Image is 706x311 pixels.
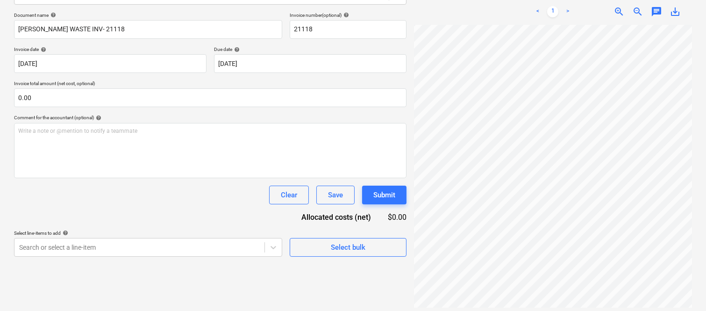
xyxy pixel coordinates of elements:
a: Next page [562,6,573,17]
div: Due date [214,46,406,52]
button: Select bulk [290,238,406,257]
input: Invoice total amount (net cost, optional) [14,88,406,107]
div: Select bulk [331,241,365,253]
span: zoom_in [613,6,625,17]
div: Save [328,189,343,201]
iframe: Chat Widget [659,266,706,311]
div: Document name [14,12,282,18]
span: help [232,47,240,52]
a: Page 1 is your current page [547,6,558,17]
input: Invoice date not specified [14,54,207,73]
div: Select line-items to add [14,230,282,236]
input: Due date not specified [214,54,406,73]
input: Invoice number [290,20,406,39]
span: zoom_out [632,6,643,17]
span: help [39,47,46,52]
button: Submit [362,186,406,204]
a: Previous page [532,6,543,17]
span: help [342,12,349,18]
span: chat [651,6,662,17]
p: Invoice total amount (net cost, optional) [14,80,406,88]
div: Clear [281,189,297,201]
span: help [61,230,68,236]
span: save_alt [670,6,681,17]
div: Comment for the accountant (optional) [14,115,406,121]
div: $0.00 [386,212,406,223]
input: Document name [14,20,282,39]
div: Invoice date [14,46,207,52]
button: Save [316,186,355,204]
span: help [94,115,101,121]
div: Submit [373,189,395,201]
div: Allocated costs (net) [285,212,386,223]
div: Invoice number (optional) [290,12,406,18]
span: help [49,12,56,18]
button: Clear [269,186,309,204]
